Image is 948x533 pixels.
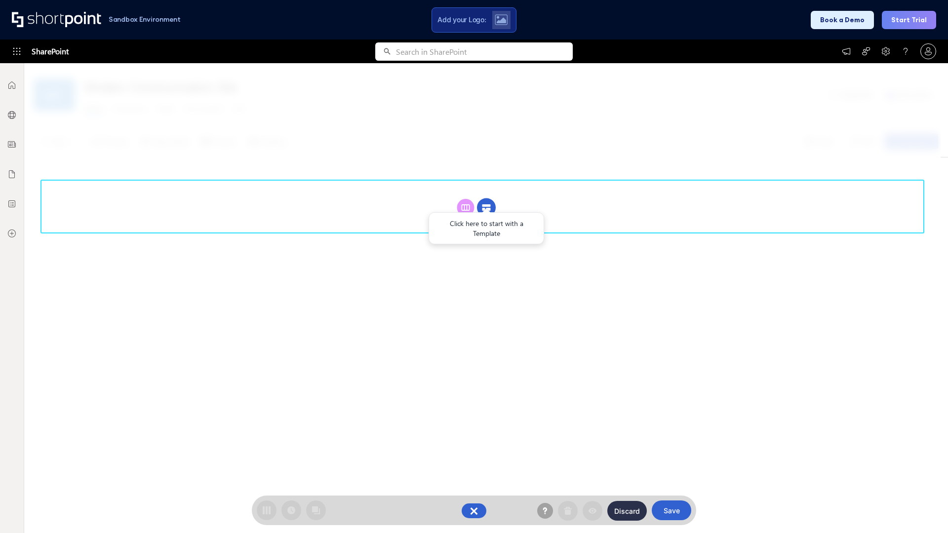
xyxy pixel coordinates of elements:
[811,11,874,29] button: Book a Demo
[495,14,508,25] img: Upload logo
[396,42,573,61] input: Search in SharePoint
[32,39,69,63] span: SharePoint
[899,486,948,533] iframe: Chat Widget
[652,500,691,520] button: Save
[109,17,181,22] h1: Sandbox Environment
[607,501,647,521] button: Discard
[882,11,936,29] button: Start Trial
[437,15,486,24] span: Add your Logo:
